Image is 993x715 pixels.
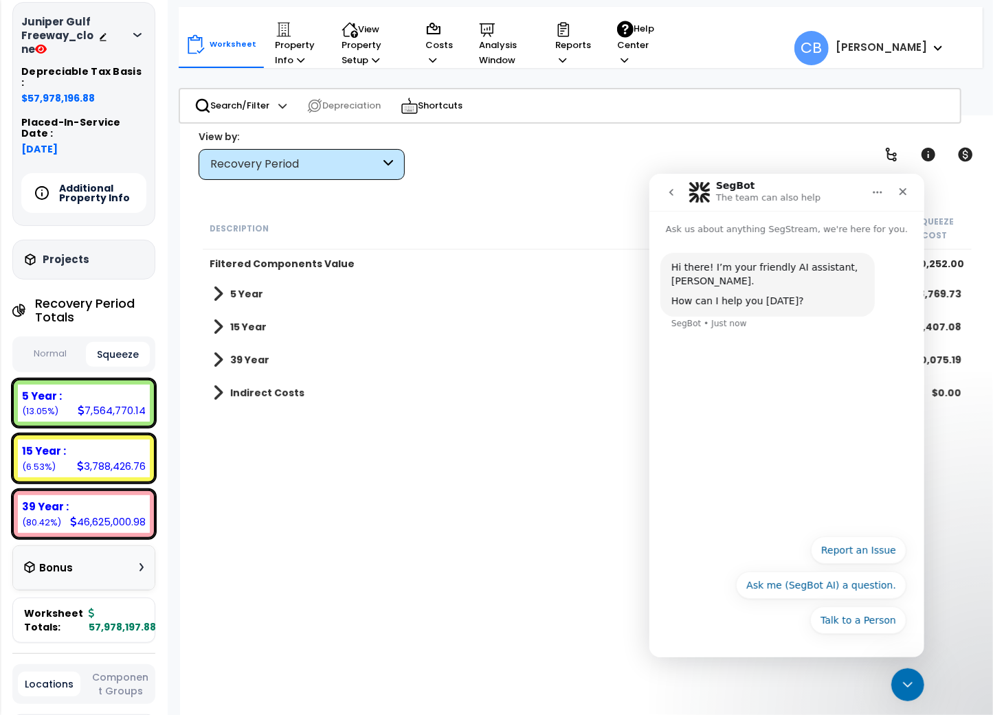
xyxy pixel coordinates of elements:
small: 13.047611713562887% [22,405,58,417]
span: [DATE] [21,142,146,156]
p: Worksheet [210,38,257,51]
b: 5 Year : [22,389,62,403]
button: Locations [18,672,80,696]
h3: Bonus [39,563,73,574]
button: Squeeze [86,342,150,367]
div: $291,407.08 [901,320,961,334]
div: $3,268,769.73 [891,287,961,301]
div: Depreciation [299,91,389,121]
iframe: Intercom live chat [649,174,924,657]
p: Analysis Window [479,21,529,68]
span: CB [794,31,829,65]
iframe: Intercom live chat [891,668,924,701]
div: Recovery Period [210,157,380,172]
b: Indirect Costs [230,386,304,400]
b: 39 Year [230,353,269,367]
h5: Placed-In-Service Date : [21,117,146,139]
h3: Juniper Gulf Freeway_clone [21,15,98,56]
b: 39 Year : [22,499,69,514]
p: Depreciation [306,98,381,114]
p: Reports [555,21,591,68]
h4: Recovery Period Totals [35,297,156,324]
small: Description [210,223,269,234]
b: 15 Year [230,320,267,334]
div: Shortcuts [393,89,471,122]
span: Worksheet Totals: [24,606,83,634]
small: 6.5342264896743245% [22,461,56,473]
small: 80.41816179676279% [22,517,61,528]
p: View Property Setup [342,21,399,68]
p: Help Center [617,21,654,68]
b: 57,978,197.88 [89,606,156,634]
button: Normal [18,342,82,366]
b: 5 Year [230,287,263,301]
div: $7,860,075.19 [893,353,961,367]
div: 3,788,426.76 [77,459,146,473]
div: 46,625,000.98 [70,514,146,529]
h5: Additional Property Info [59,183,155,203]
span: $57,978,196.88 [21,91,146,105]
b: [PERSON_NAME] [836,40,927,54]
p: Search/Filter [194,98,270,114]
h5: Depreciable Tax Basis : [21,67,146,88]
div: $0.00 [932,386,961,400]
h3: Projects [43,253,89,266]
div: 7,564,770.14 [78,403,146,418]
p: Shortcuts [401,96,463,115]
small: Squeeze Cost [915,216,954,241]
button: Component Groups [87,670,153,699]
p: Property Info [276,21,316,68]
b: Filtered Components Value [210,257,355,271]
b: 15 Year : [22,444,66,458]
div: View by: [199,130,405,144]
b: $11,420,252.00 [891,257,965,271]
p: Costs [425,21,453,68]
